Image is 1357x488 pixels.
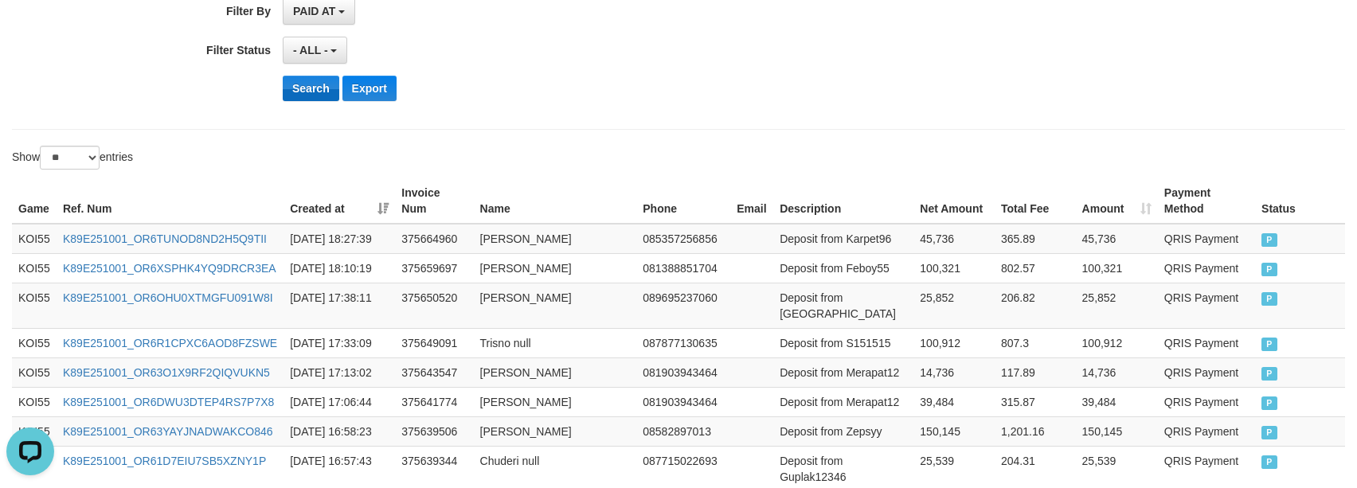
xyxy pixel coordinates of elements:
[773,224,913,254] td: Deposit from Karpet96
[12,224,57,254] td: KOI55
[474,357,637,387] td: [PERSON_NAME]
[1158,178,1255,224] th: Payment Method
[773,416,913,446] td: Deposit from Zepsyy
[1076,387,1158,416] td: 39,484
[1076,178,1158,224] th: Amount: activate to sort column ascending
[1076,224,1158,254] td: 45,736
[913,416,995,446] td: 150,145
[1261,263,1277,276] span: PAID
[395,387,473,416] td: 375641774
[342,76,397,101] button: Export
[995,178,1076,224] th: Total Fee
[995,283,1076,328] td: 206.82
[12,178,57,224] th: Game
[995,357,1076,387] td: 117.89
[1255,178,1345,224] th: Status
[63,366,270,379] a: K89E251001_OR63O1X9RF2QIQVUKN5
[1158,224,1255,254] td: QRIS Payment
[284,224,395,254] td: [DATE] 18:27:39
[283,37,347,64] button: - ALL -
[395,283,473,328] td: 375650520
[773,283,913,328] td: Deposit from [GEOGRAPHIC_DATA]
[284,253,395,283] td: [DATE] 18:10:19
[1261,233,1277,247] span: PAID
[12,146,133,170] label: Show entries
[395,416,473,446] td: 375639506
[1261,396,1277,410] span: PAID
[913,178,995,224] th: Net Amount
[474,387,637,416] td: [PERSON_NAME]
[63,396,274,408] a: K89E251001_OR6DWU3DTEP4RS7P7X8
[1076,357,1158,387] td: 14,736
[63,262,276,275] a: K89E251001_OR6XSPHK4YQ9DRCR3EA
[395,178,473,224] th: Invoice Num
[12,416,57,446] td: KOI55
[474,253,637,283] td: [PERSON_NAME]
[1076,416,1158,446] td: 150,145
[636,416,730,446] td: 08582897013
[284,283,395,328] td: [DATE] 17:38:11
[284,178,395,224] th: Created at: activate to sort column ascending
[12,357,57,387] td: KOI55
[636,253,730,283] td: 081388851704
[1261,426,1277,439] span: PAID
[63,291,273,304] a: K89E251001_OR6OHU0XTMGFU091W8I
[63,425,273,438] a: K89E251001_OR63YAYJNADWAKCO846
[474,328,637,357] td: Trisno null
[284,416,395,446] td: [DATE] 16:58:23
[1261,367,1277,381] span: PAID
[995,224,1076,254] td: 365.89
[283,76,339,101] button: Search
[395,328,473,357] td: 375649091
[12,387,57,416] td: KOI55
[636,328,730,357] td: 087877130635
[995,416,1076,446] td: 1,201.16
[913,328,995,357] td: 100,912
[1158,387,1255,416] td: QRIS Payment
[474,178,637,224] th: Name
[12,328,57,357] td: KOI55
[293,5,335,18] span: PAID AT
[57,178,284,224] th: Ref. Num
[636,224,730,254] td: 085357256856
[913,283,995,328] td: 25,852
[1261,455,1277,469] span: PAID
[1076,253,1158,283] td: 100,321
[284,357,395,387] td: [DATE] 17:13:02
[995,387,1076,416] td: 315.87
[40,146,100,170] select: Showentries
[1261,292,1277,306] span: PAID
[474,416,637,446] td: [PERSON_NAME]
[913,387,995,416] td: 39,484
[395,253,473,283] td: 375659697
[474,283,637,328] td: [PERSON_NAME]
[1158,416,1255,446] td: QRIS Payment
[636,283,730,328] td: 089695237060
[12,253,57,283] td: KOI55
[773,357,913,387] td: Deposit from Merapat12
[63,337,277,349] a: K89E251001_OR6R1CPXC6AOD8FZSWE
[913,253,995,283] td: 100,321
[284,328,395,357] td: [DATE] 17:33:09
[6,6,54,54] button: Open LiveChat chat widget
[995,253,1076,283] td: 802.57
[1158,357,1255,387] td: QRIS Payment
[1158,253,1255,283] td: QRIS Payment
[773,387,913,416] td: Deposit from Merapat12
[1158,328,1255,357] td: QRIS Payment
[474,224,637,254] td: [PERSON_NAME]
[773,328,913,357] td: Deposit from S151515
[636,178,730,224] th: Phone
[63,232,267,245] a: K89E251001_OR6TUNOD8ND2H5Q9TII
[293,44,328,57] span: - ALL -
[995,328,1076,357] td: 807.3
[63,455,266,467] a: K89E251001_OR61D7EIU7SB5XZNY1P
[395,357,473,387] td: 375643547
[636,387,730,416] td: 081903943464
[636,357,730,387] td: 081903943464
[1076,283,1158,328] td: 25,852
[12,283,57,328] td: KOI55
[913,357,995,387] td: 14,736
[1261,338,1277,351] span: PAID
[773,253,913,283] td: Deposit from Feboy55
